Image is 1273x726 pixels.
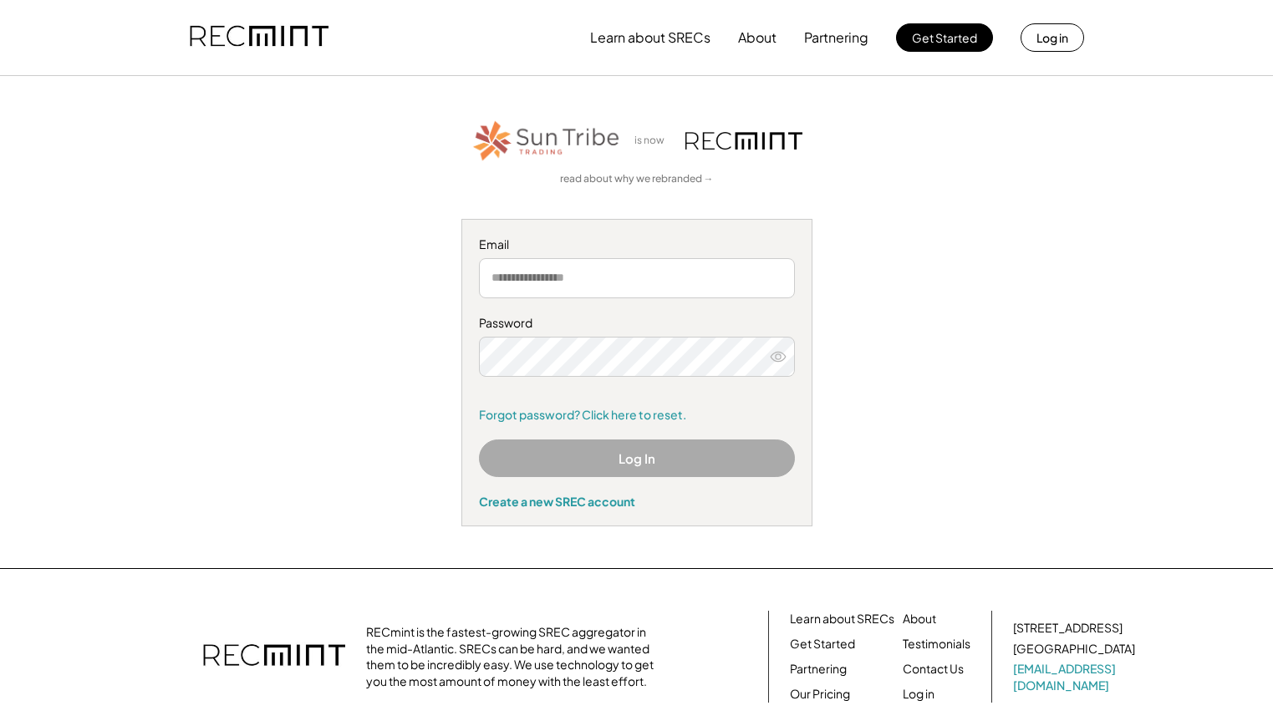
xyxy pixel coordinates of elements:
[1013,641,1135,657] div: [GEOGRAPHIC_DATA]
[685,132,802,150] img: recmint-logotype%403x.png
[471,118,622,164] img: STT_Horizontal_Logo%2B-%2BColor.png
[590,21,710,54] button: Learn about SRECs
[790,686,850,703] a: Our Pricing
[190,9,328,66] img: recmint-logotype%403x.png
[560,172,714,186] a: read about why we rebranded →
[903,611,936,627] a: About
[1013,661,1138,693] a: [EMAIL_ADDRESS][DOMAIN_NAME]
[903,661,964,678] a: Contact Us
[896,23,993,52] button: Get Started
[903,636,970,652] a: Testimonials
[366,624,663,689] div: RECmint is the fastest-growing SREC aggregator in the mid-Atlantic. SRECs can be hard, and we wan...
[790,611,894,627] a: Learn about SRECs
[738,21,777,54] button: About
[903,686,934,703] a: Log in
[1013,620,1123,637] div: [STREET_ADDRESS]
[479,315,795,332] div: Password
[203,627,345,686] img: recmint-logotype%403x.png
[790,661,847,678] a: Partnering
[479,407,795,424] a: Forgot password? Click here to reset.
[479,494,795,509] div: Create a new SREC account
[479,439,795,477] button: Log In
[479,236,795,253] div: Email
[630,134,677,148] div: is now
[804,21,868,54] button: Partnering
[790,636,855,652] a: Get Started
[1021,23,1084,52] button: Log in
